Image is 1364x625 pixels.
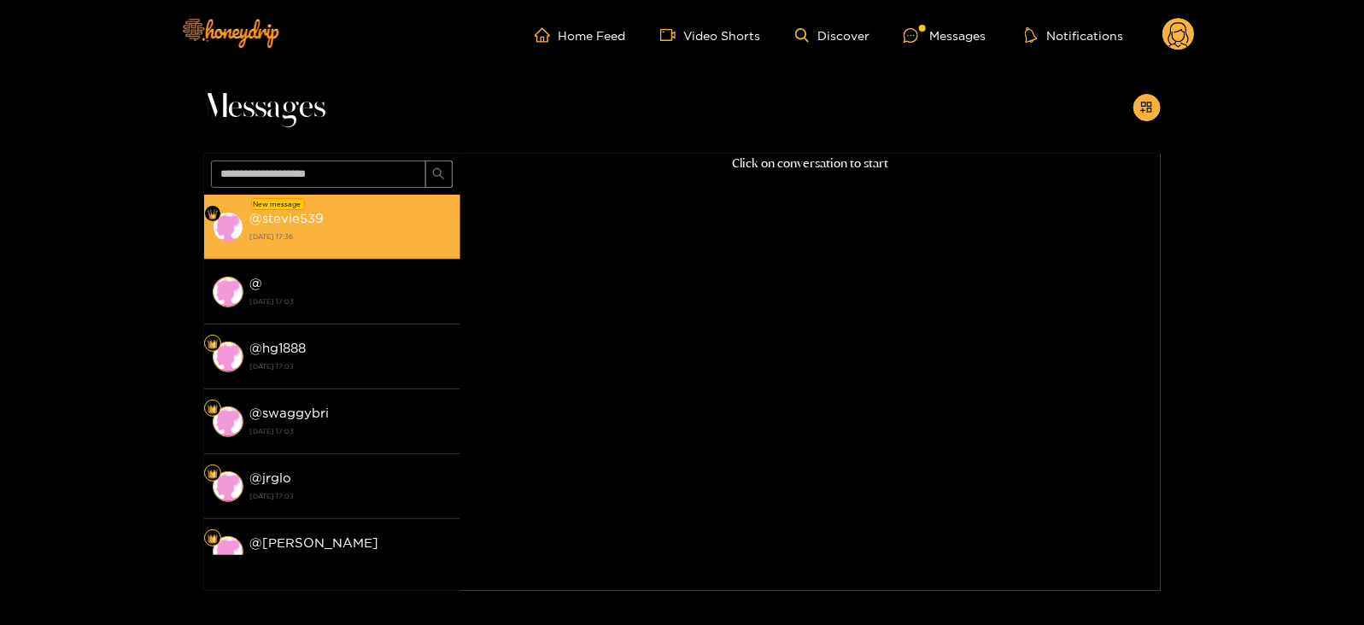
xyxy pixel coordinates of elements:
[535,27,559,43] span: home
[250,535,379,550] strong: @ [PERSON_NAME]
[660,27,684,43] span: video-camera
[208,469,218,479] img: Fan Level
[250,341,307,355] strong: @ hg1888
[250,470,292,485] strong: @ jrglo
[250,229,452,244] strong: [DATE] 17:36
[250,276,263,290] strong: @
[208,534,218,544] img: Fan Level
[460,154,1161,173] p: Click on conversation to start
[795,28,869,43] a: Discover
[660,27,761,43] a: Video Shorts
[904,26,986,45] div: Messages
[213,277,243,307] img: conversation
[250,359,452,374] strong: [DATE] 17:03
[1133,94,1161,121] button: appstore-add
[425,161,453,188] button: search
[1020,26,1128,44] button: Notifications
[213,406,243,437] img: conversation
[250,294,452,309] strong: [DATE] 17:03
[204,87,326,128] span: Messages
[251,198,305,210] div: New message
[213,212,243,242] img: conversation
[250,211,325,225] strong: @ stevie539
[1140,101,1153,115] span: appstore-add
[213,342,243,372] img: conversation
[250,423,452,439] strong: [DATE] 17:03
[213,536,243,567] img: conversation
[208,404,218,414] img: Fan Level
[432,167,445,182] span: search
[535,27,626,43] a: Home Feed
[208,209,218,219] img: Fan Level
[250,406,330,420] strong: @ swaggybri
[250,553,452,569] strong: [DATE] 17:03
[213,471,243,502] img: conversation
[208,339,218,349] img: Fan Level
[250,488,452,504] strong: [DATE] 17:03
